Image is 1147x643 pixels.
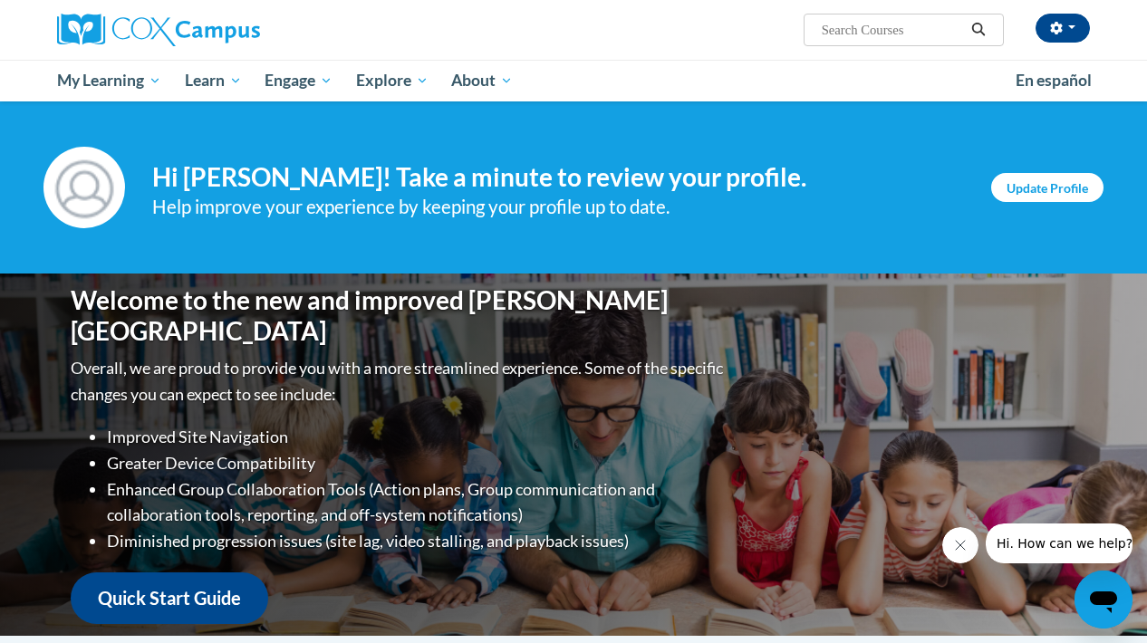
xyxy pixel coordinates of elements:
[43,147,125,228] img: Profile Image
[1004,62,1104,100] a: En español
[1036,14,1090,43] button: Account Settings
[43,60,1104,101] div: Main menu
[451,70,513,91] span: About
[173,60,254,101] a: Learn
[71,355,728,408] p: Overall, we are proud to provide you with a more streamlined experience. Some of the specific cha...
[57,14,383,46] a: Cox Campus
[107,450,728,476] li: Greater Device Compatibility
[107,476,728,529] li: Enhanced Group Collaboration Tools (Action plans, Group communication and collaboration tools, re...
[57,14,260,46] img: Cox Campus
[107,424,728,450] li: Improved Site Navigation
[253,60,344,101] a: Engage
[991,173,1104,202] a: Update Profile
[71,285,728,346] h1: Welcome to the new and improved [PERSON_NAME][GEOGRAPHIC_DATA]
[965,19,992,41] button: Search
[45,60,173,101] a: My Learning
[71,572,268,624] a: Quick Start Guide
[344,60,440,101] a: Explore
[820,19,965,41] input: Search Courses
[185,70,242,91] span: Learn
[356,70,429,91] span: Explore
[107,528,728,554] li: Diminished progression issues (site lag, video stalling, and playback issues)
[942,527,978,563] iframe: Close message
[152,192,964,222] div: Help improve your experience by keeping your profile up to date.
[152,162,964,193] h4: Hi [PERSON_NAME]! Take a minute to review your profile.
[57,70,161,91] span: My Learning
[265,70,333,91] span: Engage
[1075,571,1133,629] iframe: Button to launch messaging window
[986,523,1133,563] iframe: Message from company
[440,60,525,101] a: About
[1016,71,1092,90] span: En español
